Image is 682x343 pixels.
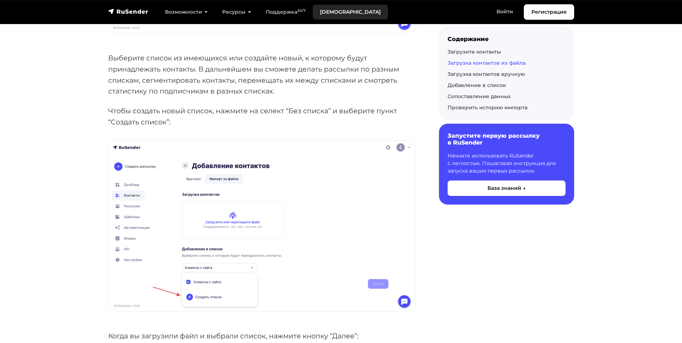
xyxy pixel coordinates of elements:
a: Регистрация [524,4,574,20]
a: Поддержка24/7 [258,5,313,19]
p: Когда вы загрузили файл и выбрали список, нажмите кнопку “Далее”: [108,330,416,342]
p: Чтобы создать новый список, нажмите на селект “Без списка” и выберите пункт “Создать список”: [108,105,416,127]
a: Сопоставление данных [448,93,511,100]
a: Запустите первую рассылку в RuSender Начните использовать RuSender с легкостью. Пошаговая инструк... [439,124,574,204]
button: База знаний → [448,180,566,196]
p: Начните использовать RuSender с легкостью. Пошаговая инструкция для запуска ваших первых рассылок. [448,152,566,175]
h6: Запустите первую рассылку в RuSender [448,132,566,146]
a: Добавление в список [448,82,506,88]
a: Проверить историю импорта [448,104,527,111]
img: RuSender [108,8,148,15]
p: Выберите список из имеющихся или создайте новый, к которому будут принадлежать контакты. В дальне... [108,52,416,97]
a: Загрузка контактов вручную [448,71,525,77]
a: [DEMOGRAPHIC_DATA] [313,5,388,19]
a: Загрузите контакты [448,49,501,55]
a: Загрузка контактов из файла [448,60,526,66]
a: Ресурсы [215,5,258,19]
sup: 24/7 [297,8,306,13]
div: Содержание [448,36,566,42]
a: Возможности [158,5,215,19]
a: Войти [489,4,520,19]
